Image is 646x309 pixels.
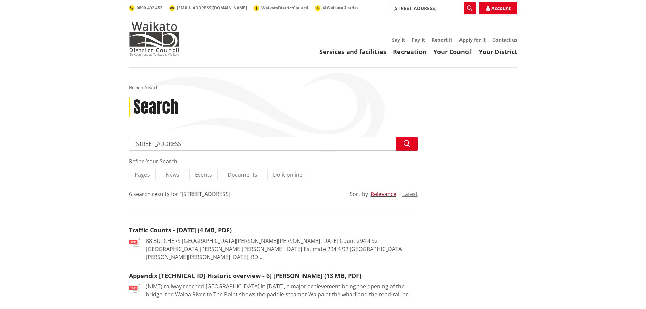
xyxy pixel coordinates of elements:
a: Recreation [393,47,427,56]
a: Report it [432,37,452,43]
a: Home [129,84,140,90]
p: 88 BUTCHERS [GEOGRAPHIC_DATA][PERSON_NAME][PERSON_NAME] [DATE] Count 294 4 92 [GEOGRAPHIC_DATA][P... [146,237,418,261]
a: Account [479,2,517,14]
div: Sort by [350,190,368,198]
a: Traffic Counts - [DATE] (4 MB, PDF) [129,226,232,234]
h1: Search [133,97,178,117]
input: Search input [389,2,476,14]
a: Contact us [492,37,517,43]
span: Do it online [273,171,302,178]
span: @WaikatoDistrict [323,5,358,11]
a: Say it [392,37,405,43]
div: 6 search results for "[STREET_ADDRESS]" [129,190,232,198]
a: Your District [479,47,517,56]
span: Pages [135,171,150,178]
span: WaikatoDistrictCouncil [261,5,308,11]
a: Your Council [433,47,472,56]
span: News [165,171,179,178]
div: Refine Your Search [129,157,418,166]
button: Latest [402,191,418,197]
span: Events [195,171,212,178]
p: (NIMT) railway reached [GEOGRAPHIC_DATA] in [DATE], a major achievement being the opening of the ... [146,282,418,298]
a: Pay it [412,37,425,43]
img: document-pdf.svg [129,238,140,250]
span: Search [145,84,158,90]
a: Apply for it [459,37,486,43]
a: WaikatoDistrictCouncil [254,5,308,11]
button: Relevance [371,191,396,197]
a: 0800 492 452 [129,5,162,11]
a: Services and facilities [319,47,386,56]
span: Documents [228,171,257,178]
img: document-pdf.svg [129,284,140,295]
a: Appendix [TECHNICAL_ID] Historic overview - 6] [PERSON_NAME] (13 MB, PDF) [129,272,361,280]
nav: breadcrumb [129,85,517,91]
a: @WaikatoDistrict [315,5,358,11]
span: 0800 492 452 [137,5,162,11]
img: Waikato District Council - Te Kaunihera aa Takiwaa o Waikato [129,22,180,56]
a: [EMAIL_ADDRESS][DOMAIN_NAME] [169,5,247,11]
span: [EMAIL_ADDRESS][DOMAIN_NAME] [177,5,247,11]
input: Search input [129,137,418,151]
